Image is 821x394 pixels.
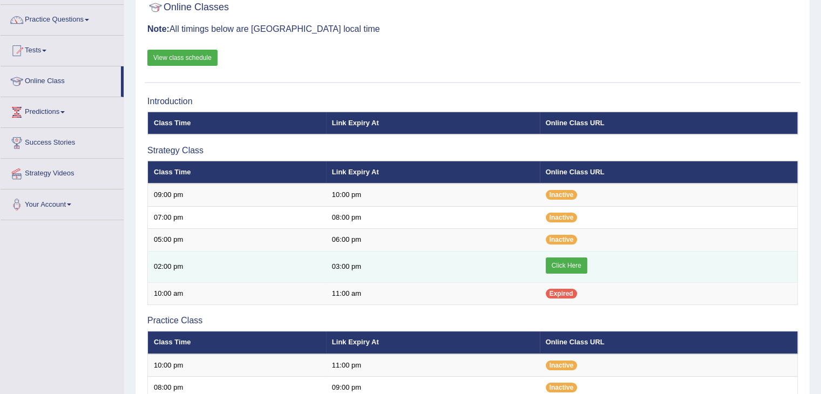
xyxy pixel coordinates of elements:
td: 03:00 pm [326,251,540,282]
span: Expired [546,289,577,298]
th: Class Time [148,161,326,184]
td: 10:00 pm [148,354,326,377]
td: 10:00 pm [326,184,540,206]
a: Online Class [1,66,121,93]
td: 11:00 pm [326,354,540,377]
span: Inactive [546,235,578,244]
td: 02:00 pm [148,251,326,282]
td: 09:00 pm [148,184,326,206]
th: Online Class URL [540,331,798,354]
h3: All timings below are [GEOGRAPHIC_DATA] local time [147,24,798,34]
td: 08:00 pm [326,206,540,229]
a: Predictions [1,97,124,124]
th: Class Time [148,331,326,354]
td: 05:00 pm [148,229,326,252]
th: Link Expiry At [326,331,540,354]
span: Inactive [546,383,578,392]
th: Class Time [148,112,326,134]
b: Note: [147,24,169,33]
span: Inactive [546,190,578,200]
th: Online Class URL [540,112,798,134]
td: 06:00 pm [326,229,540,252]
th: Link Expiry At [326,161,540,184]
a: View class schedule [147,50,218,66]
a: Strategy Videos [1,159,124,186]
td: 11:00 am [326,282,540,305]
a: Your Account [1,189,124,216]
h3: Practice Class [147,316,798,325]
td: 10:00 am [148,282,326,305]
span: Inactive [546,361,578,370]
h3: Introduction [147,97,798,106]
a: Practice Questions [1,5,124,32]
td: 07:00 pm [148,206,326,229]
th: Link Expiry At [326,112,540,134]
a: Click Here [546,257,587,274]
span: Inactive [546,213,578,222]
h3: Strategy Class [147,146,798,155]
a: Success Stories [1,128,124,155]
a: Tests [1,36,124,63]
th: Online Class URL [540,161,798,184]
